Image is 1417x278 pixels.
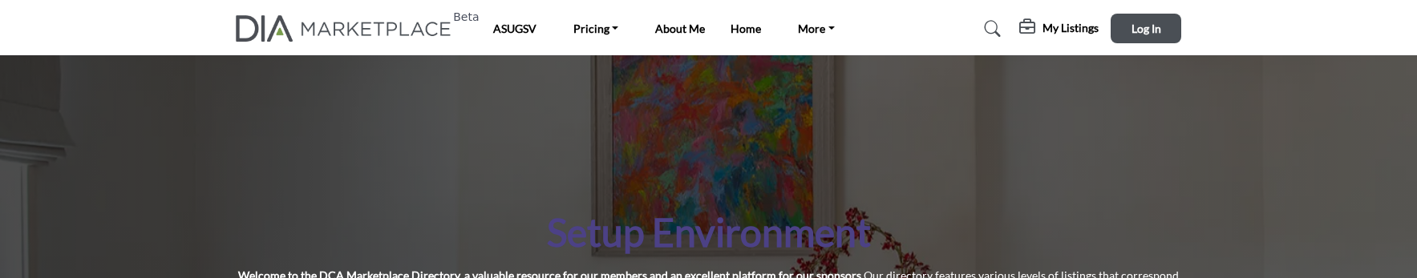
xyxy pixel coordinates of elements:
[731,22,761,35] a: Home
[1111,14,1181,43] button: Log In
[1043,21,1099,35] h5: My Listings
[547,207,871,257] h1: Setup Environment
[236,15,460,42] a: Beta
[787,18,846,40] a: More
[1132,22,1161,35] span: Log In
[969,16,1011,42] a: Search
[655,22,705,35] a: About Me
[453,10,479,24] h6: Beta
[493,22,536,35] a: ASUGSV
[236,15,460,42] img: Site Logo
[562,18,630,40] a: Pricing
[1019,19,1099,38] div: My Listings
